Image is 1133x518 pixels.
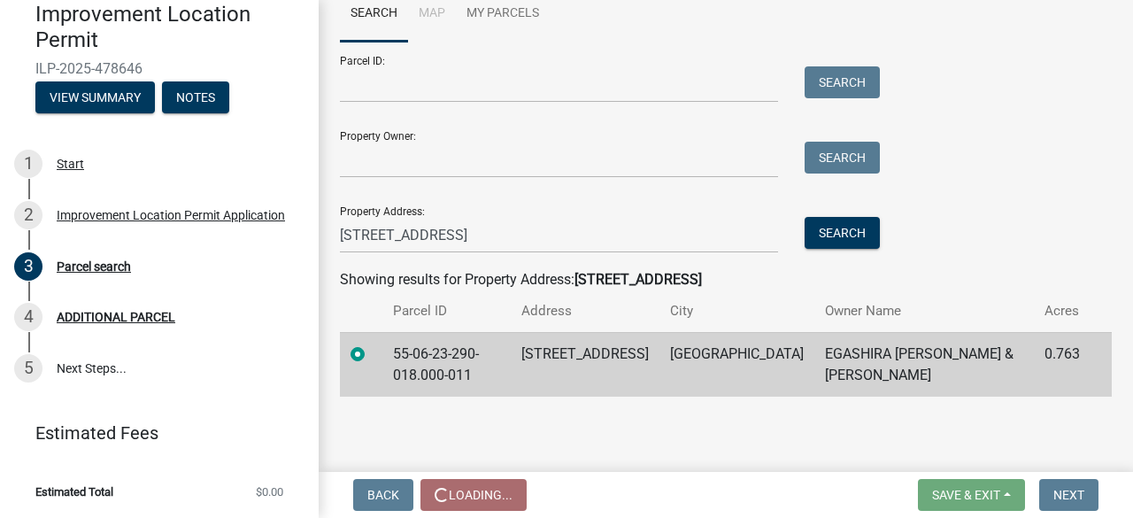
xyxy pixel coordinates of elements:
[511,332,659,397] td: [STREET_ADDRESS]
[35,91,155,105] wm-modal-confirm: Summary
[659,290,814,332] th: City
[14,303,42,331] div: 4
[805,217,880,249] button: Search
[35,81,155,113] button: View Summary
[382,332,511,397] td: 55-06-23-290-018.000-011
[14,150,42,178] div: 1
[814,332,1034,397] td: EGASHIRA [PERSON_NAME] & [PERSON_NAME]
[1034,332,1091,397] td: 0.763
[511,290,659,332] th: Address
[805,66,880,98] button: Search
[353,479,413,511] button: Back
[35,2,304,53] h4: Improvement Location Permit
[57,260,131,273] div: Parcel search
[659,332,814,397] td: [GEOGRAPHIC_DATA]
[932,488,1000,502] span: Save & Exit
[805,142,880,174] button: Search
[14,201,42,229] div: 2
[14,415,290,451] a: Estimated Fees
[57,209,285,221] div: Improvement Location Permit Application
[382,290,511,332] th: Parcel ID
[35,486,113,498] span: Estimated Total
[1053,488,1084,502] span: Next
[162,91,229,105] wm-modal-confirm: Notes
[1034,290,1091,332] th: Acres
[1039,479,1098,511] button: Next
[57,311,175,323] div: ADDITIONAL PARCEL
[814,290,1034,332] th: Owner Name
[35,60,283,77] span: ILP-2025-478646
[420,479,527,511] button: Loading...
[256,486,283,498] span: $0.00
[367,488,399,502] span: Back
[918,479,1025,511] button: Save & Exit
[14,252,42,281] div: 3
[449,488,513,502] span: Loading...
[340,269,1112,290] div: Showing results for Property Address:
[162,81,229,113] button: Notes
[14,354,42,383] div: 5
[574,271,702,288] strong: [STREET_ADDRESS]
[57,158,84,170] div: Start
